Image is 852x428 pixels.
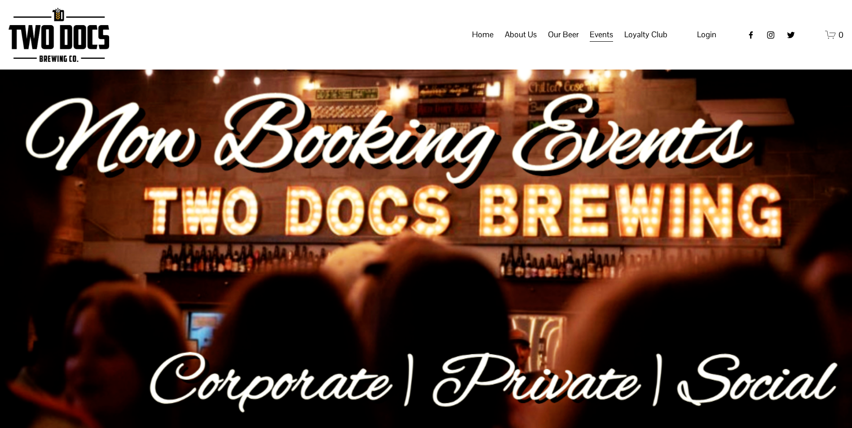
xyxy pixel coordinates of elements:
[472,26,494,44] a: Home
[590,27,613,42] span: Events
[624,26,667,44] a: folder dropdown
[624,27,667,42] span: Loyalty Club
[766,31,775,39] a: instagram-unauth
[697,27,716,42] a: Login
[746,31,755,39] a: Facebook
[825,29,843,40] a: 0 items in cart
[697,29,716,39] span: Login
[839,30,843,40] span: 0
[548,26,579,44] a: folder dropdown
[505,26,537,44] a: folder dropdown
[505,27,537,42] span: About Us
[548,27,579,42] span: Our Beer
[590,26,613,44] a: folder dropdown
[786,31,795,39] a: twitter-unauth
[9,8,109,62] img: Two Docs Brewing Co.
